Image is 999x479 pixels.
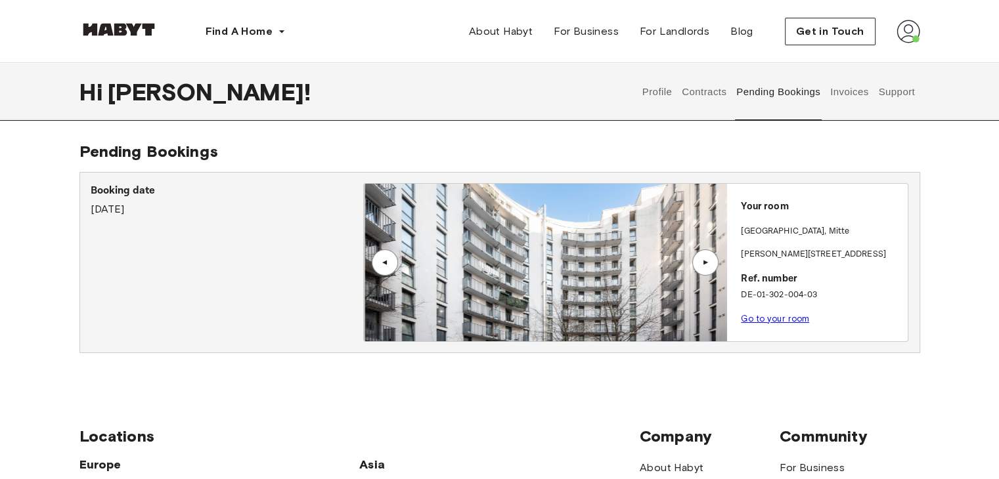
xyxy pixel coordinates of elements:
p: [GEOGRAPHIC_DATA] , Mitte [741,225,849,238]
a: Go to your room [741,314,809,323]
span: Pending Bookings [79,142,218,161]
a: For Business [780,460,845,476]
button: Find A Home [195,18,296,45]
span: Blog [730,24,753,39]
img: avatar [897,20,920,43]
span: Get in Touch [796,24,864,39]
button: Support [877,63,917,121]
p: Your room [741,199,902,215]
button: Invoices [828,63,870,121]
a: About Habyt [640,460,703,476]
a: Blog [720,18,764,45]
a: For Landlords [629,18,720,45]
p: DE-01-302-004-03 [741,289,902,302]
span: Community [780,427,920,446]
span: Asia [359,457,499,472]
a: About Habyt [458,18,543,45]
button: Pending Bookings [735,63,822,121]
span: Company [640,427,780,446]
span: About Habyt [469,24,533,39]
div: ▲ [699,259,712,266]
span: Find A Home [206,24,273,39]
span: Europe [79,457,360,472]
span: Hi [79,78,108,106]
div: user profile tabs [637,63,920,121]
div: [DATE] [91,183,363,217]
span: For Landlords [640,24,709,39]
p: Ref. number [741,272,902,287]
a: For Business [543,18,629,45]
button: Profile [640,63,674,121]
span: [PERSON_NAME] ! [108,78,311,106]
button: Contracts [680,63,728,121]
img: Image of the room [365,184,727,341]
div: ▲ [378,259,391,266]
img: Habyt [79,23,158,36]
p: Booking date [91,183,363,199]
span: For Business [554,24,619,39]
button: Get in Touch [785,18,876,45]
span: Locations [79,427,640,446]
p: [PERSON_NAME][STREET_ADDRESS] [741,248,902,261]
